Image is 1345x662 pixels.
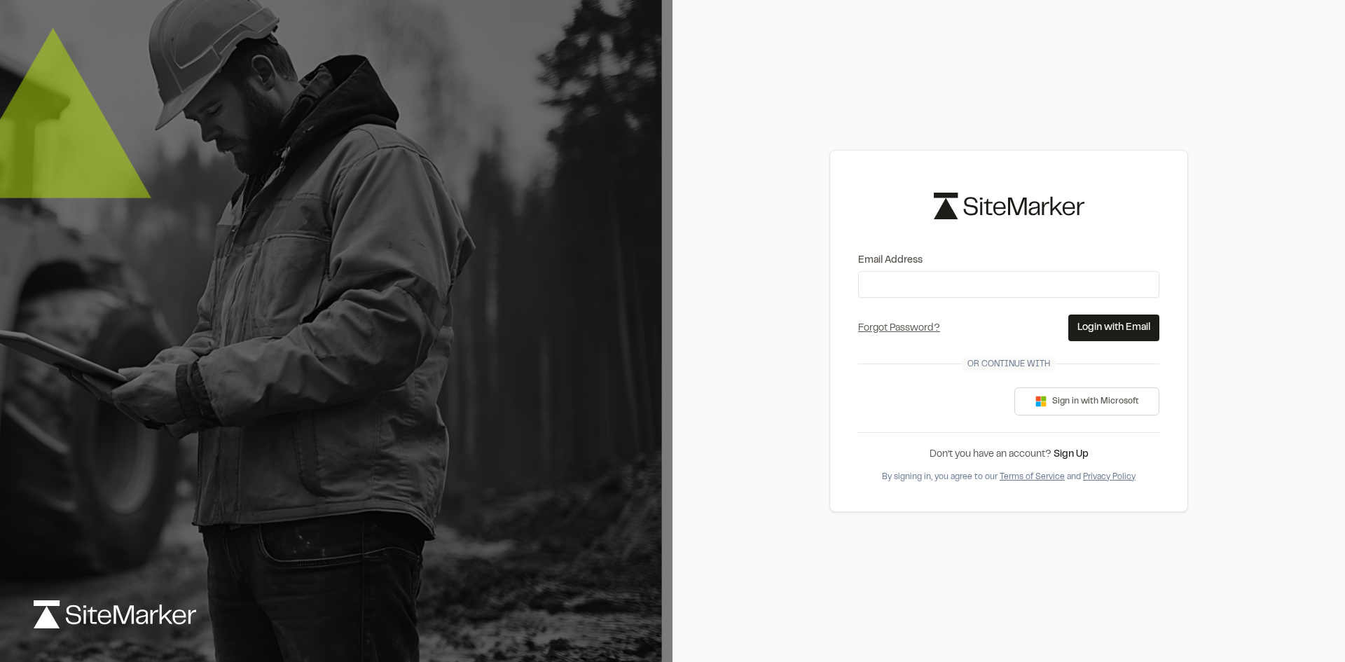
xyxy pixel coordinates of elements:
[858,447,1159,462] div: Don’t you have an account?
[851,386,993,417] iframe: Sign in with Google Button
[1014,387,1159,415] button: Sign in with Microsoft
[34,600,196,628] img: logo-white-rebrand.svg
[1054,450,1089,459] a: Sign Up
[1068,315,1159,341] button: Login with Email
[858,324,940,333] a: Forgot Password?
[1000,471,1065,483] button: Terms of Service
[858,253,1159,268] label: Email Address
[962,358,1056,371] span: Or continue with
[1083,471,1136,483] button: Privacy Policy
[858,471,1159,483] div: By signing in, you agree to our and
[934,193,1084,219] img: logo-black-rebrand.svg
